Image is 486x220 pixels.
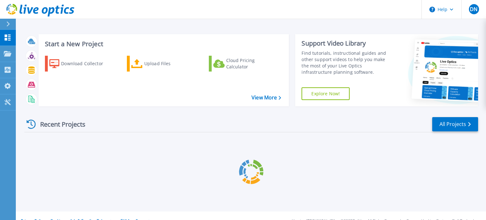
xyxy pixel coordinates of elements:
a: View More [252,95,281,101]
a: Upload Files [127,56,197,72]
div: Upload Files [144,57,195,70]
a: All Projects [432,117,478,131]
div: Find tutorials, instructional guides and other support videos to help you make the most of your L... [302,50,393,75]
a: Cloud Pricing Calculator [209,56,279,72]
div: Recent Projects [24,116,94,132]
div: Cloud Pricing Calculator [226,57,277,70]
a: Download Collector [45,56,115,72]
div: Support Video Library [302,39,393,47]
a: Explore Now! [302,87,350,100]
div: Download Collector [61,57,112,70]
span: DN [470,7,477,12]
h3: Start a New Project [45,41,281,47]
